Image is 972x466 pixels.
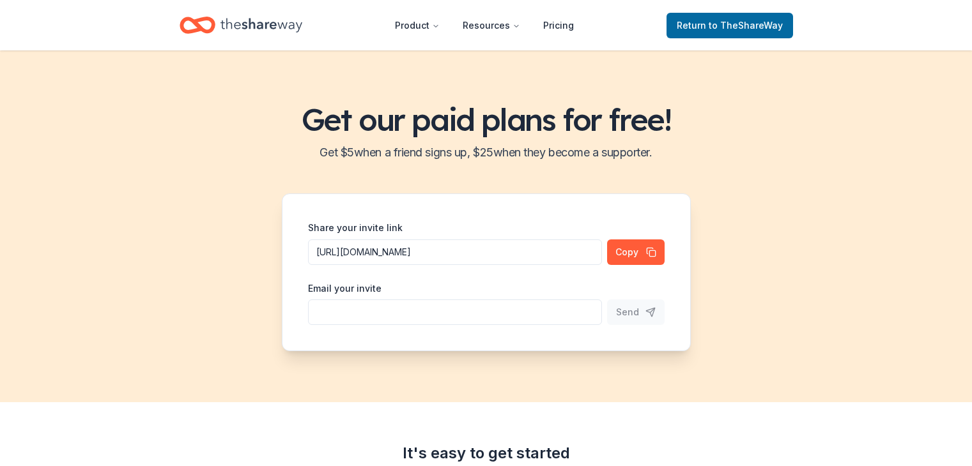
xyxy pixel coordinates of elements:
[667,13,793,38] a: Returnto TheShareWay
[180,443,793,463] div: It's easy to get started
[677,18,783,33] span: Return
[15,101,957,137] h1: Get our paid plans for free!
[15,142,957,163] h2: Get $ 5 when a friend signs up, $ 25 when they become a supporter.
[452,13,530,38] button: Resources
[607,239,665,265] button: Copy
[308,282,382,295] label: Email your invite
[385,10,584,40] nav: Main
[709,20,783,31] span: to TheShareWay
[533,13,584,38] a: Pricing
[308,222,403,234] label: Share your invite link
[180,10,302,40] a: Home
[385,13,450,38] button: Product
